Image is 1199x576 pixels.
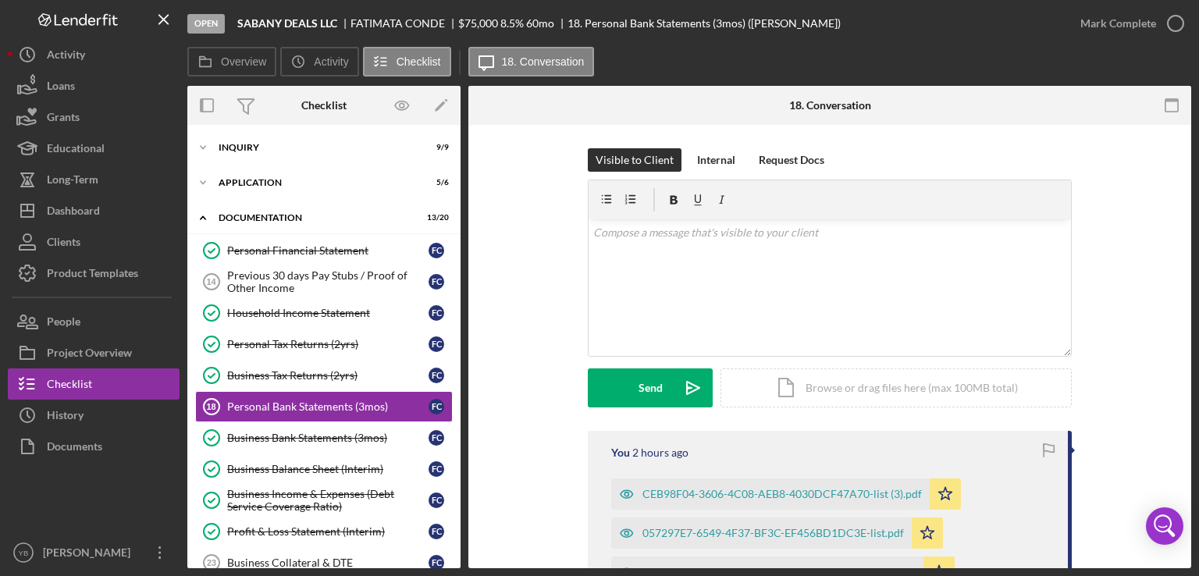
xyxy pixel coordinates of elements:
[611,478,961,510] button: CEB98F04-3606-4C08-AEB8-4030DCF47A70-list (3).pdf
[47,258,138,293] div: Product Templates
[429,492,444,508] div: F C
[227,244,429,257] div: Personal Financial Statement
[429,243,444,258] div: F C
[314,55,348,68] label: Activity
[639,368,663,407] div: Send
[429,368,444,383] div: F C
[429,336,444,352] div: F C
[280,47,358,76] button: Activity
[642,527,904,539] div: 057297E7-6549-4F37-BF3C-EF456BD1DC3E-list.pdf
[458,16,498,30] span: $75,000
[468,47,595,76] button: 18. Conversation
[588,368,713,407] button: Send
[697,148,735,172] div: Internal
[219,213,410,222] div: Documentation
[759,148,824,172] div: Request Docs
[195,516,453,547] a: Profit & Loss Statement (Interim)FC
[1065,8,1191,39] button: Mark Complete
[47,226,80,261] div: Clients
[8,133,180,164] button: Educational
[195,422,453,453] a: Business Bank Statements (3mos)FC
[397,55,441,68] label: Checklist
[429,461,444,477] div: F C
[237,17,337,30] b: SABANY DEALS LLC
[301,99,347,112] div: Checklist
[187,47,276,76] button: Overview
[195,266,453,297] a: 14Previous 30 days Pay Stubs / Proof of Other IncomeFC
[47,101,80,137] div: Grants
[567,17,841,30] div: 18. Personal Bank Statements (3mos) ([PERSON_NAME])
[429,524,444,539] div: F C
[206,402,215,411] tspan: 18
[219,143,410,152] div: Inquiry
[8,258,180,289] a: Product Templates
[8,400,180,431] button: History
[611,446,630,459] div: You
[47,368,92,404] div: Checklist
[751,148,832,172] button: Request Docs
[195,485,453,516] a: Business Income & Expenses (Debt Service Coverage Ratio)FC
[206,277,216,286] tspan: 14
[588,148,681,172] button: Visible to Client
[8,101,180,133] button: Grants
[227,525,429,538] div: Profit & Loss Statement (Interim)
[227,307,429,319] div: Household Income Statement
[47,195,100,230] div: Dashboard
[227,269,429,294] div: Previous 30 days Pay Stubs / Proof of Other Income
[8,164,180,195] button: Long-Term
[8,70,180,101] button: Loans
[611,517,943,549] button: 057297E7-6549-4F37-BF3C-EF456BD1DC3E-list.pdf
[227,488,429,513] div: Business Income & Expenses (Debt Service Coverage Ratio)
[526,17,554,30] div: 60 mo
[642,488,922,500] div: CEB98F04-3606-4C08-AEB8-4030DCF47A70-list (3).pdf
[47,70,75,105] div: Loans
[502,55,585,68] label: 18. Conversation
[195,391,453,422] a: 18Personal Bank Statements (3mos)FC
[8,431,180,462] a: Documents
[227,432,429,444] div: Business Bank Statements (3mos)
[8,39,180,70] a: Activity
[500,17,524,30] div: 8.5 %
[47,400,84,435] div: History
[421,213,449,222] div: 13 / 20
[47,39,85,74] div: Activity
[8,537,180,568] button: YB[PERSON_NAME]
[421,143,449,152] div: 9 / 9
[47,337,132,372] div: Project Overview
[1146,507,1183,545] div: Open Intercom Messenger
[350,17,458,30] div: FATIMATA CONDE
[227,338,429,350] div: Personal Tax Returns (2yrs)
[429,399,444,414] div: F C
[221,55,266,68] label: Overview
[8,195,180,226] button: Dashboard
[8,368,180,400] button: Checklist
[195,297,453,329] a: Household Income StatementFC
[632,446,688,459] time: 2025-10-07 14:09
[429,555,444,571] div: F C
[227,463,429,475] div: Business Balance Sheet (Interim)
[429,430,444,446] div: F C
[47,164,98,199] div: Long-Term
[1080,8,1156,39] div: Mark Complete
[227,400,429,413] div: Personal Bank Statements (3mos)
[8,306,180,337] button: People
[429,305,444,321] div: F C
[363,47,451,76] button: Checklist
[47,133,105,168] div: Educational
[47,306,80,341] div: People
[789,99,871,112] div: 18. Conversation
[8,337,180,368] button: Project Overview
[8,226,180,258] button: Clients
[227,369,429,382] div: Business Tax Returns (2yrs)
[207,558,216,567] tspan: 23
[429,274,444,290] div: F C
[195,453,453,485] a: Business Balance Sheet (Interim)FC
[47,431,102,466] div: Documents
